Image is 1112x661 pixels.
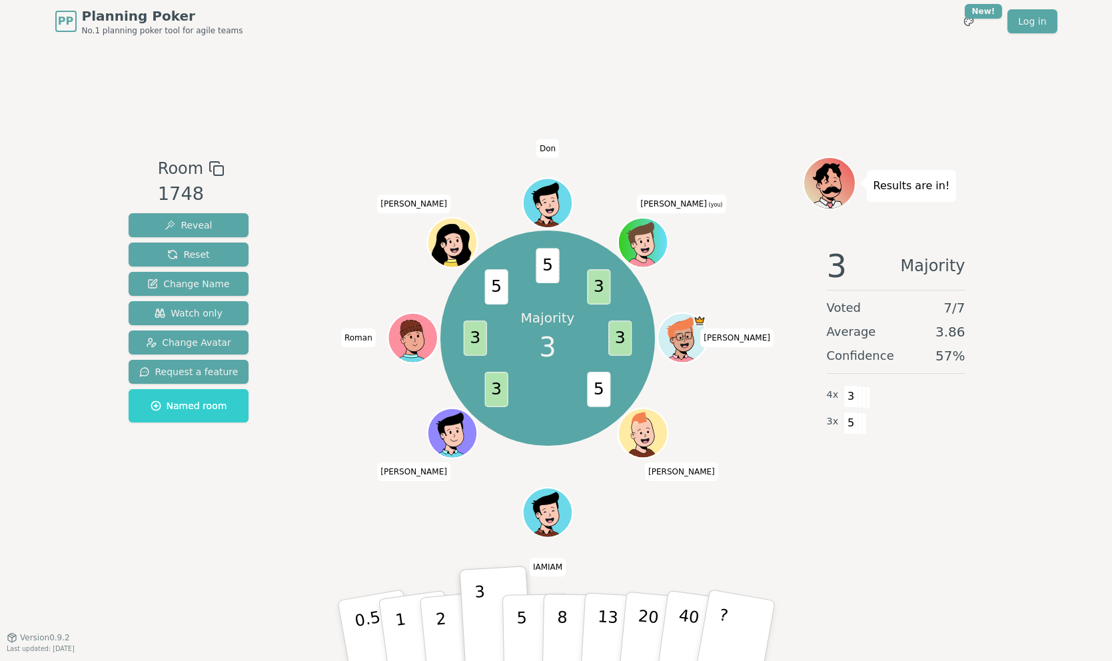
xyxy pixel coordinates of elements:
span: Majority [901,250,965,282]
span: Click to change your name [536,139,559,158]
span: James is the host [694,315,706,327]
button: Reveal [129,213,249,237]
span: Reveal [165,219,212,232]
span: Click to change your name [700,329,774,347]
button: Version0.9.2 [7,632,70,643]
span: Voted [827,299,861,317]
p: 3 [474,582,488,655]
span: (you) [707,202,723,208]
span: 3 [485,372,508,407]
span: Average [827,323,876,341]
button: Reset [129,243,249,267]
button: Change Avatar [129,330,249,354]
span: 5 [485,269,508,305]
button: Request a feature [129,360,249,384]
span: 3.86 [935,323,965,341]
span: 5 [843,412,859,434]
span: 3 [608,321,632,356]
span: 57 % [935,346,965,365]
span: Watch only [155,307,223,320]
span: Request a feature [139,365,239,378]
span: Confidence [827,346,894,365]
span: 3 [464,321,487,356]
a: Log in [1007,9,1057,33]
span: No.1 planning poker tool for agile teams [82,25,243,36]
span: Version 0.9.2 [20,632,70,643]
span: Click to change your name [645,462,718,481]
span: Reset [167,248,209,261]
span: 4 x [827,388,839,402]
button: Change Name [129,272,249,296]
p: Results are in! [873,177,950,195]
button: New! [957,9,981,33]
div: New! [965,4,1003,19]
span: 3 x [827,414,839,429]
span: PP [58,13,73,29]
a: PPPlanning PokerNo.1 planning poker tool for agile teams [55,7,243,36]
span: Change Avatar [146,336,231,349]
span: 5 [536,248,559,283]
span: Planning Poker [82,7,243,25]
span: Last updated: [DATE] [7,645,75,652]
span: 3 [843,385,859,408]
button: Named room [129,389,249,422]
span: Click to change your name [341,329,376,347]
p: Majority [521,309,575,327]
span: Room [158,157,203,181]
span: Named room [151,399,227,412]
button: Click to change your avatar [620,219,666,266]
span: 5 [587,372,610,407]
span: Click to change your name [377,462,450,481]
span: Click to change your name [377,195,450,213]
span: Change Name [147,277,229,291]
span: 3 [539,327,556,367]
button: Watch only [129,301,249,325]
span: Click to change your name [637,195,726,213]
div: 1748 [158,181,225,208]
span: Click to change your name [530,558,566,576]
span: 7 / 7 [943,299,965,317]
span: 3 [587,269,610,305]
span: 3 [827,250,847,282]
